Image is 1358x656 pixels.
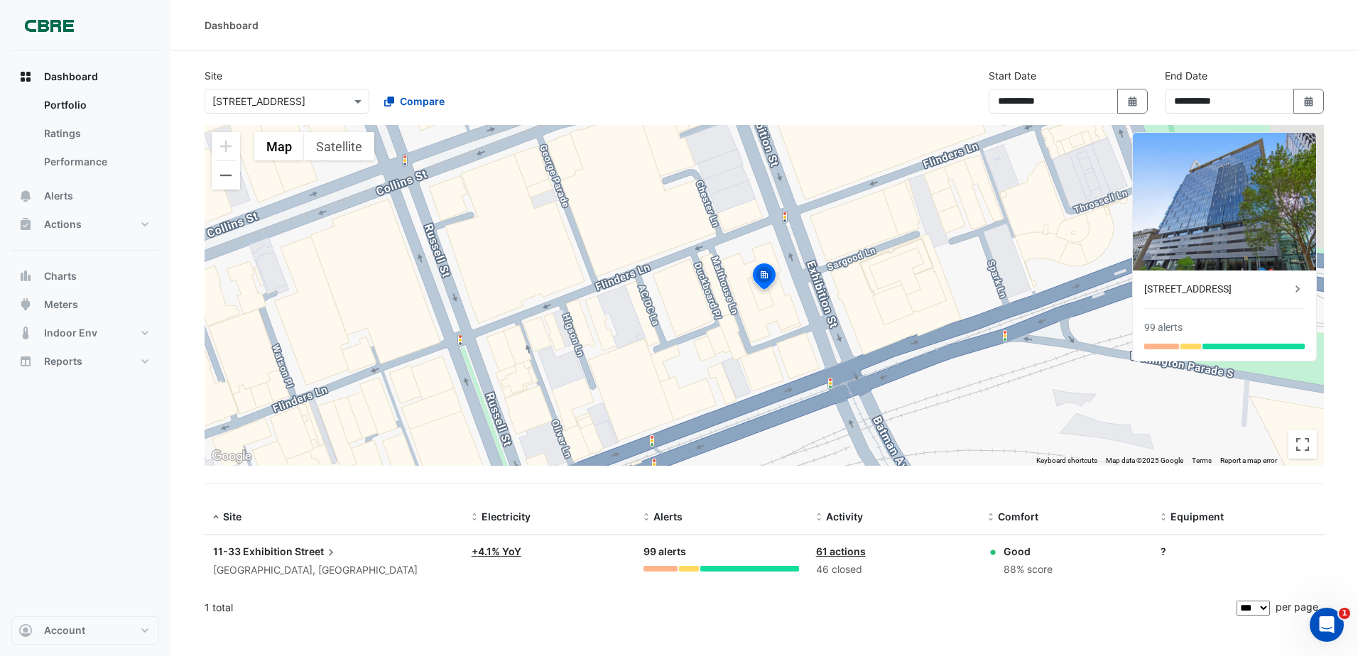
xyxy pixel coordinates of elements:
button: Dashboard [11,62,159,91]
button: Show satellite imagery [304,132,374,160]
button: Charts [11,262,159,290]
div: ? [1161,544,1315,559]
span: Compare [400,94,445,109]
button: Compare [375,89,454,114]
a: 61 actions [816,545,866,557]
img: Google [208,447,255,466]
app-icon: Reports [18,354,33,368]
app-icon: Charts [18,269,33,283]
span: Alerts [44,189,73,203]
a: Report a map error [1220,457,1277,464]
span: 1 [1339,608,1350,619]
div: Dashboard [205,18,259,33]
span: Indoor Env [44,326,97,340]
span: Map data ©2025 Google [1106,457,1183,464]
span: Activity [826,510,863,523]
div: Good [1004,544,1053,559]
div: Dashboard [11,91,159,182]
span: Reports [44,354,82,368]
button: Alerts [11,182,159,210]
a: Portfolio [33,91,159,119]
img: Company Logo [17,11,81,40]
div: 99 alerts [643,544,798,560]
button: Keyboard shortcuts [1036,456,1097,466]
div: 99 alerts [1144,320,1183,335]
button: Toggle fullscreen view [1288,430,1317,459]
span: Dashboard [44,70,98,84]
img: 11-33 Exhibition Street [1133,133,1316,270]
button: Account [11,616,159,645]
span: Account [44,623,85,638]
app-icon: Indoor Env [18,326,33,340]
span: 11-33 Exhibition [213,545,293,557]
button: Indoor Env [11,319,159,347]
app-icon: Meters [18,297,33,312]
label: Site [205,68,222,83]
a: Ratings [33,119,159,148]
button: Actions [11,210,159,239]
button: Show street map [254,132,304,160]
label: Start Date [989,68,1036,83]
span: Electricity [482,510,531,523]
div: 46 closed [816,562,971,578]
label: End Date [1165,68,1207,83]
div: 88% score [1004,562,1053,578]
div: [GEOGRAPHIC_DATA], [GEOGRAPHIC_DATA] [213,562,455,579]
span: Site [223,510,241,523]
a: Terms (opens in new tab) [1192,457,1212,464]
a: Open this area in Google Maps (opens a new window) [208,447,255,466]
button: Reports [11,347,159,376]
app-icon: Dashboard [18,70,33,84]
span: Street [295,544,338,559]
img: site-pin-selected.svg [749,261,780,295]
app-icon: Alerts [18,189,33,203]
span: Charts [44,269,77,283]
span: Actions [44,217,82,231]
div: 1 total [205,590,1234,625]
app-icon: Actions [18,217,33,231]
div: [STREET_ADDRESS] [1144,282,1291,297]
button: Zoom in [212,132,240,160]
span: Alerts [653,510,683,523]
button: Meters [11,290,159,319]
a: Performance [33,148,159,176]
span: per page [1276,601,1318,613]
fa-icon: Select Date [1303,95,1315,107]
span: Comfort [998,510,1038,523]
iframe: Intercom live chat [1310,608,1344,642]
span: Equipment [1170,510,1224,523]
span: Meters [44,297,78,312]
a: +4.1% YoY [472,545,521,557]
button: Zoom out [212,161,240,190]
fa-icon: Select Date [1126,95,1139,107]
